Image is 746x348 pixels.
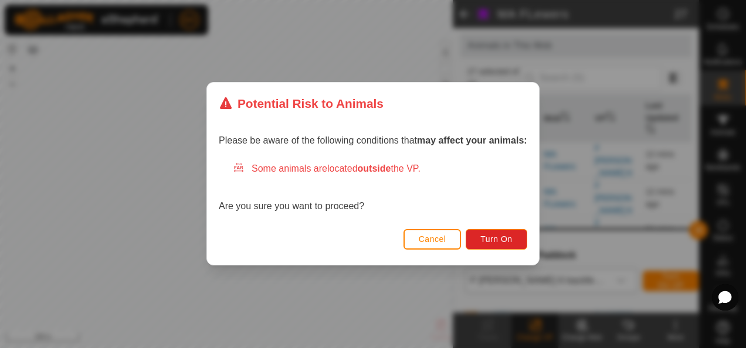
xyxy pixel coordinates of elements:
[403,229,462,250] button: Cancel
[233,162,527,176] div: Some animals are
[219,94,384,112] div: Potential Risk to Animals
[219,136,527,146] span: Please be aware of the following conditions that
[481,235,513,244] span: Turn On
[419,235,446,244] span: Cancel
[466,229,527,250] button: Turn On
[417,136,527,146] strong: may affect your animals:
[327,164,421,174] span: located the VP.
[219,162,527,214] div: Are you sure you want to proceed?
[358,164,391,174] strong: outside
